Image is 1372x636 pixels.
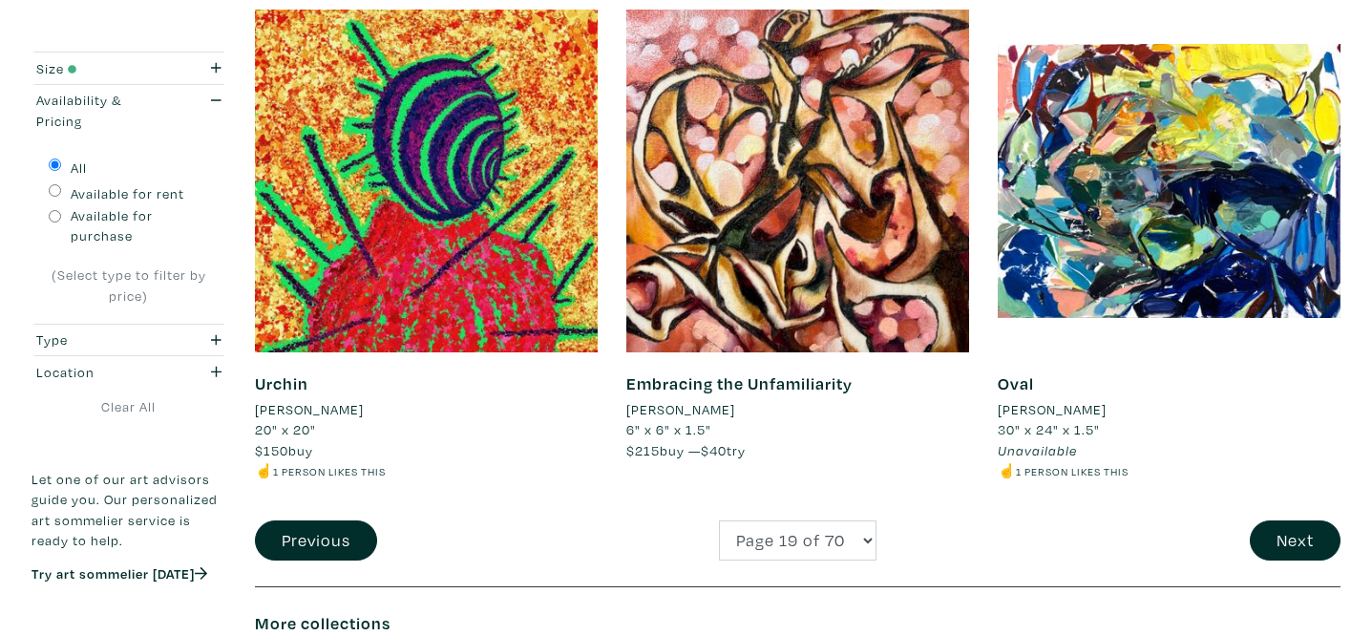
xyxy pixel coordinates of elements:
span: 20" x 20" [255,420,316,438]
a: [PERSON_NAME] [255,399,598,420]
label: Available for purchase [71,205,209,246]
div: Type [36,329,168,350]
span: buy [255,441,313,459]
button: Type [32,325,226,356]
div: Availability & Pricing [36,90,168,131]
button: Previous [255,520,377,562]
div: Size [36,58,168,79]
span: $150 [255,441,288,459]
span: $40 [701,441,727,459]
span: Unavailable [998,441,1077,459]
a: Urchin [255,372,308,394]
a: Clear All [32,396,226,417]
li: ☝️ [998,460,1340,481]
label: All [71,158,87,179]
li: [PERSON_NAME] [255,399,364,420]
span: 6" x 6" x 1.5" [626,420,711,438]
span: buy — try [626,441,746,459]
a: [PERSON_NAME] [626,399,969,420]
small: 1 person likes this [273,464,386,478]
a: Try art sommelier [DATE] [32,564,207,583]
div: Location [36,362,168,383]
li: [PERSON_NAME] [998,399,1107,420]
a: [PERSON_NAME] [998,399,1340,420]
h6: More collections [255,613,1341,634]
div: (Select type to filter by price) [49,265,209,306]
span: 30" x 24" x 1.5" [998,420,1100,438]
small: 1 person likes this [1016,464,1129,478]
a: Embracing the Unfamiliarity [626,372,853,394]
li: ☝️ [255,460,598,481]
button: Availability & Pricing [32,85,226,137]
button: Size [32,53,226,84]
a: Oval [998,372,1034,394]
span: $215 [626,441,660,459]
button: Next [1250,520,1340,562]
button: Location [32,356,226,388]
p: Let one of our art advisors guide you. Our personalized art sommelier service is ready to help. [32,468,226,550]
li: [PERSON_NAME] [626,399,735,420]
label: Available for rent [71,183,184,204]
